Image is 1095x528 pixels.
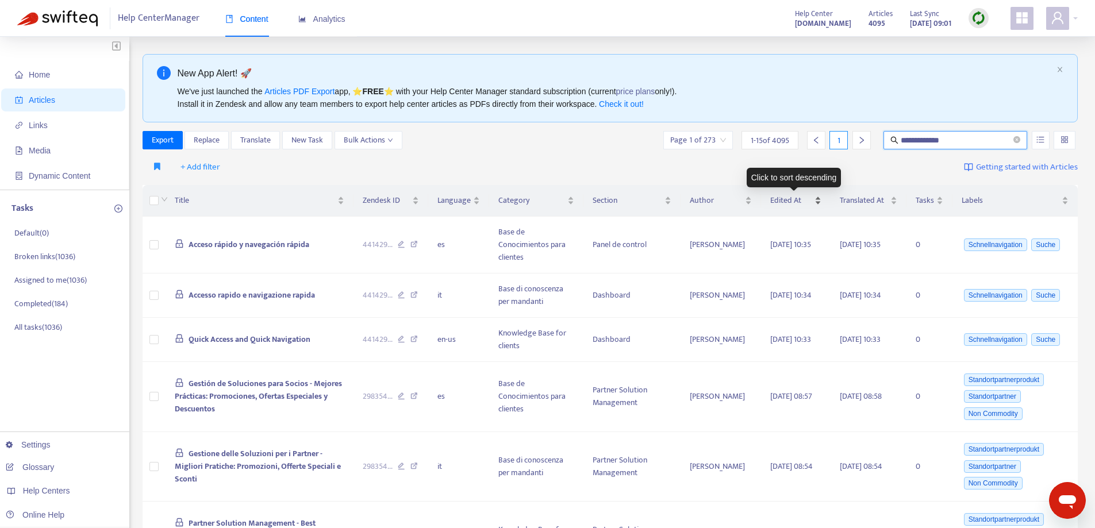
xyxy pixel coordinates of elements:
[906,273,952,318] td: 0
[795,17,851,30] a: [DOMAIN_NAME]
[175,378,184,387] span: lock
[185,131,229,149] button: Replace
[180,160,220,174] span: + Add filter
[363,194,410,207] span: Zendesk ID
[840,460,882,473] span: [DATE] 08:54
[1056,66,1063,73] span: close
[363,460,393,473] span: 298354 ...
[175,334,184,343] span: lock
[157,66,171,80] span: info-circle
[1031,238,1060,251] span: Suche
[387,137,393,143] span: down
[964,373,1044,386] span: Standortpartnerprodukt
[335,131,402,149] button: Bulk Actionsdown
[916,194,934,207] span: Tasks
[363,390,393,403] span: 298354 ...
[971,11,986,25] img: sync.dc5367851b00ba804db3.png
[681,217,761,273] td: [PERSON_NAME]
[906,318,952,362] td: 0
[829,131,848,149] div: 1
[240,134,271,147] span: Translate
[11,202,33,215] p: Tasks
[15,172,23,180] span: container
[189,333,310,346] span: Quick Access and Quick Navigation
[291,134,323,147] span: New Task
[840,194,888,207] span: Translated At
[114,205,122,213] span: plus-circle
[14,250,75,263] p: Broken links ( 1036 )
[354,185,428,217] th: Zendesk ID
[225,15,233,23] span: book
[282,131,332,149] button: New Task
[1056,66,1063,74] button: close
[952,185,1078,217] th: Labels
[1013,135,1020,146] span: close-circle
[681,318,761,362] td: [PERSON_NAME]
[964,460,1021,473] span: Standortpartner
[363,238,393,251] span: 441429 ...
[583,318,681,362] td: Dashboard
[172,158,229,176] button: + Add filter
[964,390,1021,403] span: Standortpartner
[812,136,820,144] span: left
[906,217,952,273] td: 0
[1049,482,1086,519] iframe: Schaltfläche zum Öffnen des Messaging-Fensters
[189,288,315,302] span: Accesso rapido e navigazione rapida
[175,239,184,248] span: lock
[964,163,973,172] img: image-link
[964,333,1027,346] span: Schnellnavigation
[910,17,951,30] strong: [DATE] 09:01
[428,185,489,217] th: Language
[690,194,743,207] span: Author
[910,7,939,20] span: Last Sync
[344,134,393,147] span: Bulk Actions
[1031,333,1060,346] span: Suche
[583,217,681,273] td: Panel de control
[264,87,335,96] a: Articles PDF Export
[1015,11,1029,25] span: appstore
[175,448,184,457] span: lock
[858,136,866,144] span: right
[29,70,50,79] span: Home
[795,7,833,20] span: Help Center
[583,432,681,502] td: Partner Solution Management
[489,432,583,502] td: Base di conoscenza per mandanti
[489,185,583,217] th: Category
[189,238,309,251] span: Acceso rápido y navegación rápida
[15,96,23,104] span: account-book
[14,298,68,310] p: Completed ( 184 )
[363,333,393,346] span: 441429 ...
[1031,289,1060,302] span: Suche
[976,161,1078,174] span: Getting started with Articles
[1036,136,1044,144] span: unordered-list
[152,134,174,147] span: Export
[681,432,761,502] td: [PERSON_NAME]
[29,121,48,130] span: Links
[869,7,893,20] span: Articles
[583,185,681,217] th: Section
[964,407,1023,420] span: Non Commodity
[428,362,489,432] td: es
[840,238,881,251] span: [DATE] 10:35
[6,510,64,519] a: Online Help
[747,168,842,187] div: Click to sort descending
[14,321,62,333] p: All tasks ( 1036 )
[14,274,87,286] p: Assigned to me ( 1036 )
[681,185,761,217] th: Author
[29,146,51,155] span: Media
[15,147,23,155] span: file-image
[770,288,812,302] span: [DATE] 10:34
[583,362,681,432] td: Partner Solution Management
[583,273,681,318] td: Dashboard
[428,217,489,273] td: es
[175,518,184,527] span: lock
[166,185,354,217] th: Title
[770,390,812,403] span: [DATE] 08:57
[29,95,55,105] span: Articles
[175,377,342,415] span: Gestión de Soluciones para Socios - Mejores Prácticas: Promociones, Ofertas Especiales y Descuentos
[161,196,168,203] span: down
[363,289,393,302] span: 441429 ...
[906,185,952,217] th: Tasks
[751,134,789,147] span: 1 - 15 of 4095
